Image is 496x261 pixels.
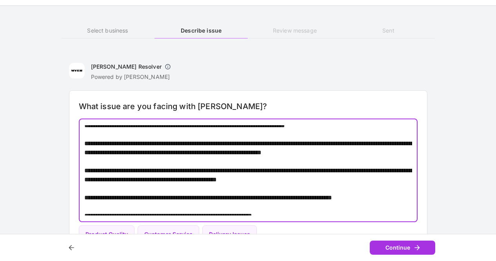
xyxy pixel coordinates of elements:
p: Powered by [PERSON_NAME] [91,73,174,81]
h6: [PERSON_NAME] Resolver [91,63,162,71]
img: Myer [69,63,85,78]
button: Customer Service [138,225,199,244]
h6: Describe issue [154,26,248,35]
h6: Sent [342,26,435,35]
h6: Select business [61,26,154,35]
h6: What issue are you facing with [PERSON_NAME]? [79,100,418,113]
h6: Review message [248,26,342,35]
button: Continue [370,241,435,255]
button: Product Quality [79,225,134,244]
button: Delivery Issues [202,225,257,244]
